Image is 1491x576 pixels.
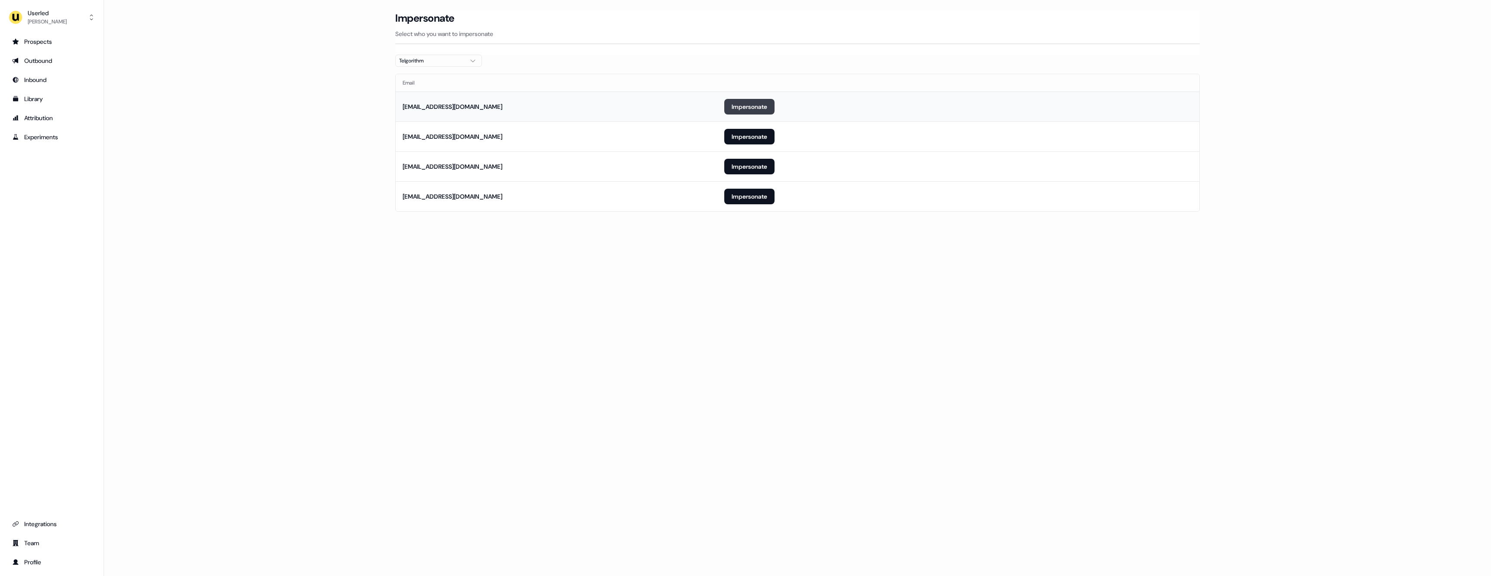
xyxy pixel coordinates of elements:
a: Go to prospects [7,35,97,49]
div: Userled [28,9,67,17]
h3: Impersonate [395,12,455,25]
p: Select who you want to impersonate [395,29,1200,38]
div: [EMAIL_ADDRESS][DOMAIN_NAME] [403,102,502,111]
a: Go to integrations [7,517,97,531]
div: Experiments [12,133,91,141]
div: Attribution [12,114,91,122]
div: Telgorithm [399,56,464,65]
div: [PERSON_NAME] [28,17,67,26]
div: Inbound [12,75,91,84]
div: Integrations [12,520,91,528]
a: Go to outbound experience [7,54,97,68]
div: Team [12,539,91,547]
div: Library [12,95,91,103]
a: Go to team [7,536,97,550]
div: Profile [12,558,91,566]
a: Go to profile [7,555,97,569]
div: [EMAIL_ADDRESS][DOMAIN_NAME] [403,192,502,201]
button: Impersonate [724,159,775,174]
a: Go to Inbound [7,73,97,87]
div: Outbound [12,56,91,65]
button: Impersonate [724,129,775,144]
div: [EMAIL_ADDRESS][DOMAIN_NAME] [403,162,502,171]
a: Go to attribution [7,111,97,125]
button: Impersonate [724,189,775,204]
a: Go to experiments [7,130,97,144]
button: Userled[PERSON_NAME] [7,7,97,28]
div: Prospects [12,37,91,46]
a: Go to templates [7,92,97,106]
button: Impersonate [724,99,775,115]
div: [EMAIL_ADDRESS][DOMAIN_NAME] [403,132,502,141]
th: Email [396,74,717,92]
button: Telgorithm [395,55,482,67]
